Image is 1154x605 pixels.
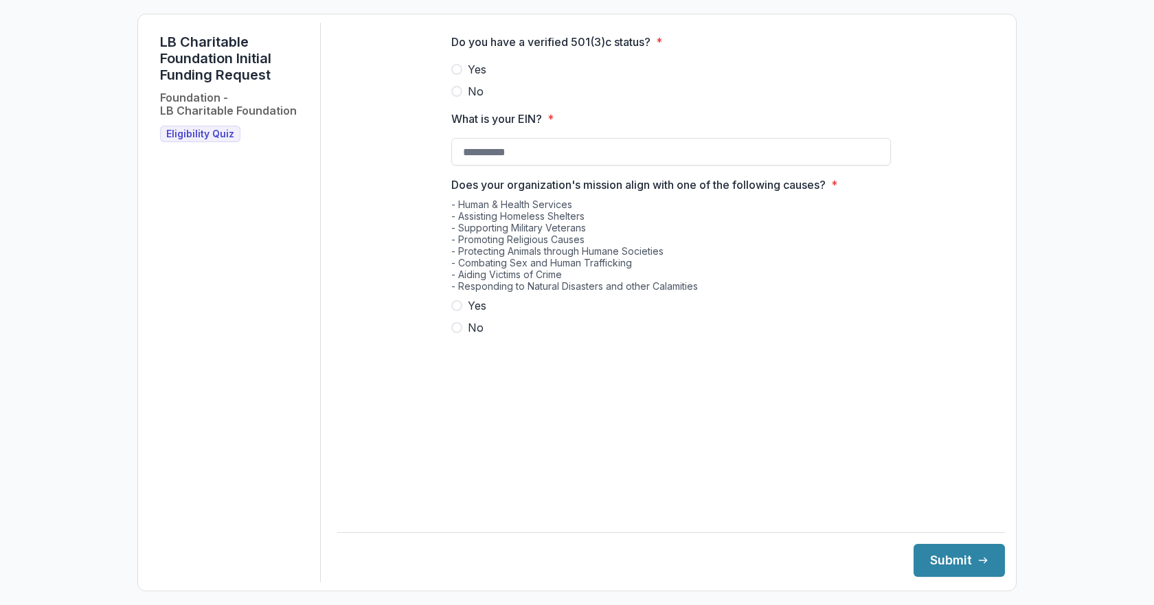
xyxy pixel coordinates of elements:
button: Submit [914,544,1005,577]
span: Eligibility Quiz [166,128,234,140]
span: Yes [468,297,486,314]
h1: LB Charitable Foundation Initial Funding Request [160,34,309,83]
p: What is your EIN? [451,111,542,127]
p: Does your organization's mission align with one of the following causes? [451,176,826,193]
p: Do you have a verified 501(3)c status? [451,34,650,50]
span: No [468,319,484,336]
span: Yes [468,61,486,78]
div: - Human & Health Services - Assisting Homeless Shelters - Supporting Military Veterans - Promotin... [451,198,891,297]
h2: Foundation - LB Charitable Foundation [160,91,297,117]
span: No [468,83,484,100]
